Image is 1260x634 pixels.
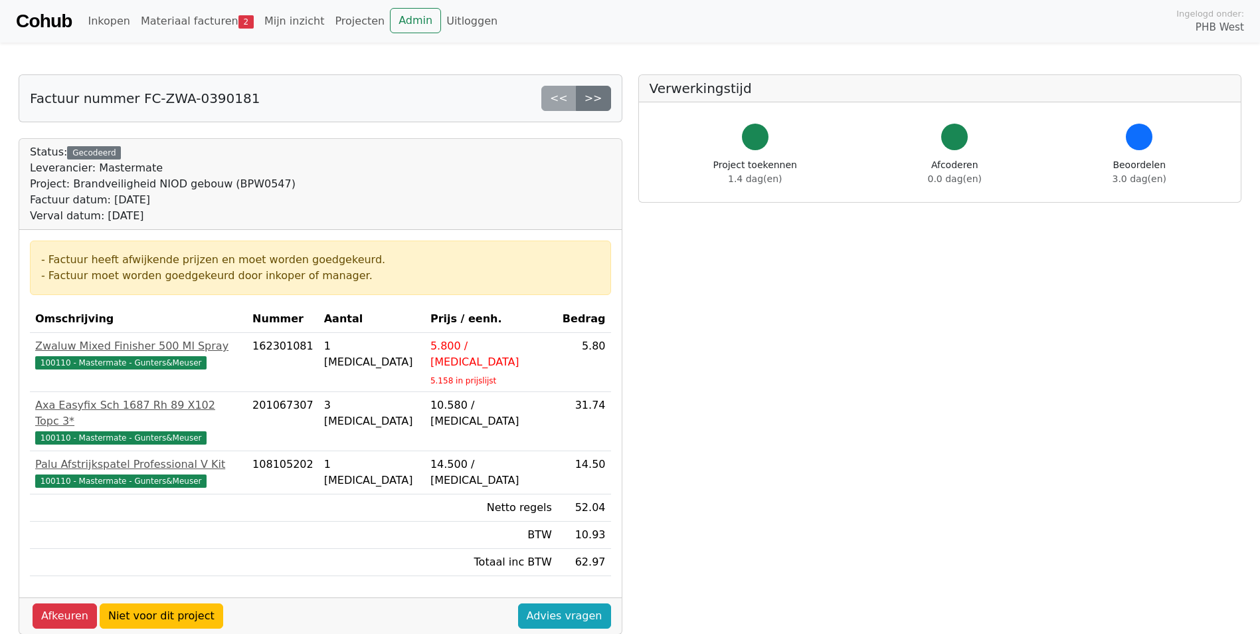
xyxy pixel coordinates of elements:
[30,90,260,106] h5: Factuur nummer FC-ZWA-0390181
[35,457,242,488] a: Palu Afstrijkspatel Professional V Kit100110 - Mastermate - Gunters&Meuser
[30,208,296,224] div: Verval datum: [DATE]
[324,397,420,429] div: 3 [MEDICAL_DATA]
[1196,20,1244,35] span: PHB West
[430,338,552,370] div: 5.800 / [MEDICAL_DATA]
[30,144,296,224] div: Status:
[41,252,600,268] div: - Factuur heeft afwijkende prijzen en moet worden goedgekeurd.
[1176,7,1244,20] span: Ingelogd onder:
[30,176,296,192] div: Project: Brandveiligheid NIOD gebouw (BPW0547)
[557,392,611,451] td: 31.74
[35,397,242,445] a: Axa Easyfix Sch 1687 Rh 89 X102 Topc 3*100110 - Mastermate - Gunters&Meuser
[16,5,72,37] a: Cohub
[713,158,797,186] div: Project toekennen
[30,306,247,333] th: Omschrijving
[100,603,223,629] a: Niet voor dit project
[557,494,611,522] td: 52.04
[247,392,319,451] td: 201067307
[247,451,319,494] td: 108105202
[35,457,242,473] div: Palu Afstrijkspatel Professional V Kit
[576,86,611,111] a: >>
[728,173,782,184] span: 1.4 dag(en)
[135,8,259,35] a: Materiaal facturen2
[324,457,420,488] div: 1 [MEDICAL_DATA]
[319,306,425,333] th: Aantal
[557,522,611,549] td: 10.93
[430,397,552,429] div: 10.580 / [MEDICAL_DATA]
[425,549,557,576] td: Totaal inc BTW
[259,8,330,35] a: Mijn inzicht
[557,549,611,576] td: 62.97
[30,160,296,176] div: Leverancier: Mastermate
[557,306,611,333] th: Bedrag
[30,192,296,208] div: Factuur datum: [DATE]
[41,268,600,284] div: - Factuur moet worden goedgekeurd door inkoper of manager.
[67,146,121,159] div: Gecodeerd
[35,397,242,429] div: Axa Easyfix Sch 1687 Rh 89 X102 Topc 3*
[390,8,441,33] a: Admin
[928,173,982,184] span: 0.0 dag(en)
[35,356,207,370] span: 100110 - Mastermate - Gunters&Meuser
[557,333,611,392] td: 5.80
[518,603,611,629] a: Advies vragen
[35,338,242,370] a: Zwaluw Mixed Finisher 500 Ml Spray100110 - Mastermate - Gunters&Meuser
[247,333,319,392] td: 162301081
[425,522,557,549] td: BTW
[425,306,557,333] th: Prijs / eenh.
[35,475,207,488] span: 100110 - Mastermate - Gunters&Meuser
[82,8,135,35] a: Inkopen
[33,603,97,629] a: Afkeuren
[928,158,982,186] div: Afcoderen
[441,8,503,35] a: Uitloggen
[35,431,207,445] span: 100110 - Mastermate - Gunters&Meuser
[557,451,611,494] td: 14.50
[324,338,420,370] div: 1 [MEDICAL_DATA]
[35,338,242,354] div: Zwaluw Mixed Finisher 500 Ml Spray
[1113,173,1166,184] span: 3.0 dag(en)
[425,494,557,522] td: Netto regels
[329,8,390,35] a: Projecten
[247,306,319,333] th: Nummer
[650,80,1231,96] h5: Verwerkingstijd
[430,457,552,488] div: 14.500 / [MEDICAL_DATA]
[238,15,254,29] span: 2
[430,376,496,385] sub: 5.158 in prijslijst
[1113,158,1166,186] div: Beoordelen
